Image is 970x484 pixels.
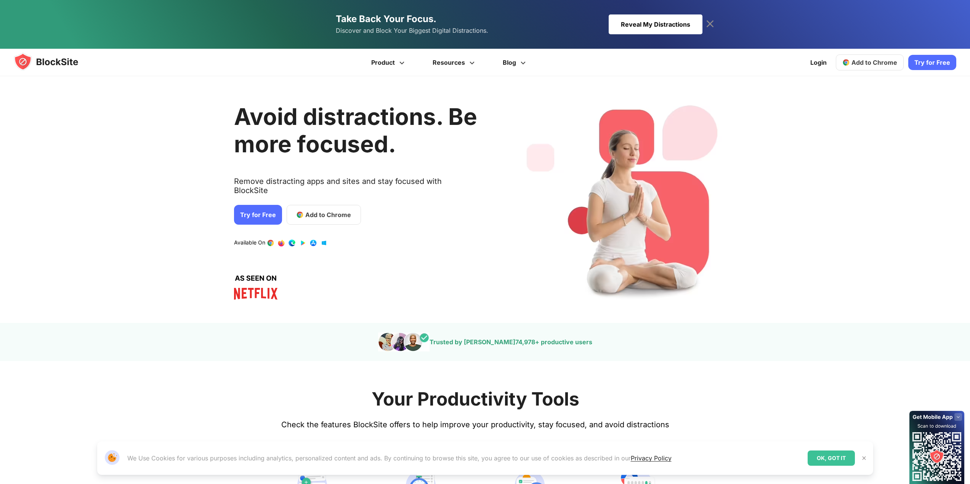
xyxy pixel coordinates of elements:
[234,177,477,201] text: Remove distracting apps and sites and stay focused with BlockSite
[378,332,430,351] img: pepole images
[234,103,477,158] h1: Avoid distractions. Be more focused.
[836,54,904,70] a: Add to Chrome
[806,53,831,72] a: Login
[358,49,420,76] a: Product
[14,53,93,71] img: blocksite-icon.5d769676.svg
[420,49,490,76] a: Resources
[490,49,541,76] a: Blog
[609,14,702,34] div: Reveal My Distractions
[127,454,672,463] p: We Use Cookies for various purposes including analytics, personalized content and ads. By continu...
[430,338,592,346] text: Trusted by [PERSON_NAME] + productive users
[908,55,956,70] a: Try for Free
[515,338,535,346] span: 74,978
[859,453,869,463] button: Close
[631,454,672,462] a: Privacy Policy
[851,59,897,66] span: Add to Chrome
[287,205,361,225] a: Add to Chrome
[372,388,579,410] h2: Your Productivity Tools
[281,420,669,429] text: Check the features BlockSite offers to help improve your productivity, stay focused, and avoid di...
[336,25,488,36] span: Discover and Block Your Biggest Digital Distractions.
[861,455,867,461] img: Close
[336,13,436,24] span: Take Back Your Focus.
[305,210,351,219] span: Add to Chrome
[234,239,265,247] text: Available On
[234,205,282,225] a: Try for Free
[808,450,855,466] div: OK, GOT IT
[842,59,850,66] img: chrome-icon.svg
